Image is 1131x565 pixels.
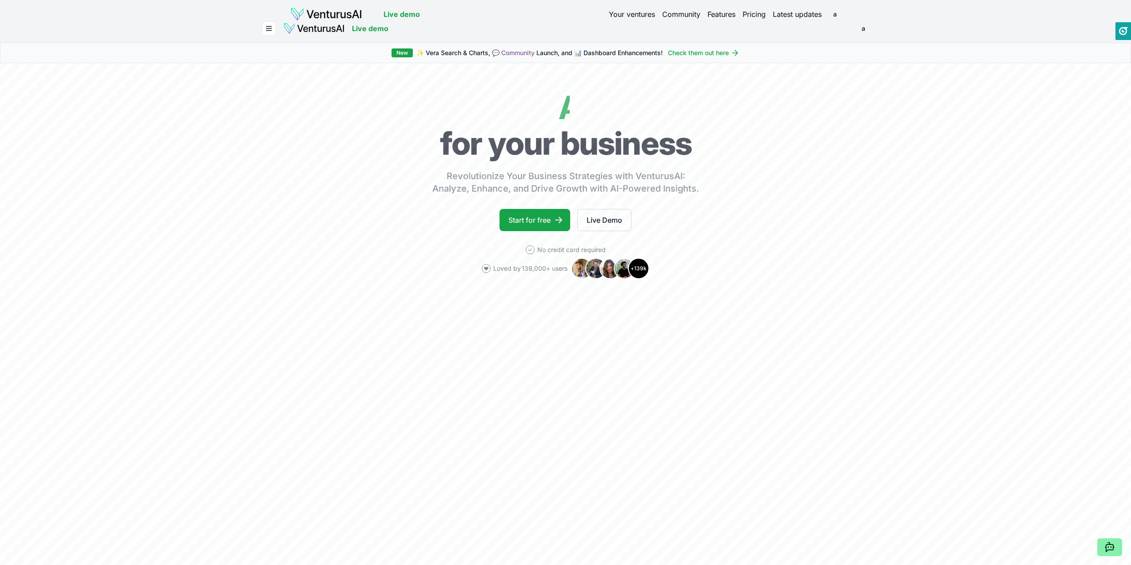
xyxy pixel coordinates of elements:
a: Live demo [352,23,388,34]
button: a [829,8,841,20]
a: Check them out here [668,48,739,57]
a: Latest updates [773,9,822,20]
span: ✨ Vera Search & Charts, 💬 Launch, and 📊 Dashboard Enhancements! [416,48,663,57]
a: Start for free [500,209,570,231]
a: Live Demo [577,209,631,231]
span: a [828,7,842,21]
a: Live demo [384,9,420,20]
a: Features [707,9,735,20]
a: Community [662,9,700,20]
a: Pricing [743,9,766,20]
a: Community [501,49,535,56]
div: New [392,48,413,57]
img: logo [290,7,362,21]
img: Avatar 3 [599,258,621,279]
a: Your ventures [609,9,655,20]
img: Avatar 2 [585,258,607,279]
img: Avatar 1 [571,258,592,279]
button: a [857,22,870,35]
span: a [856,21,871,36]
img: Avatar 4 [614,258,635,279]
img: logo [283,22,345,35]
